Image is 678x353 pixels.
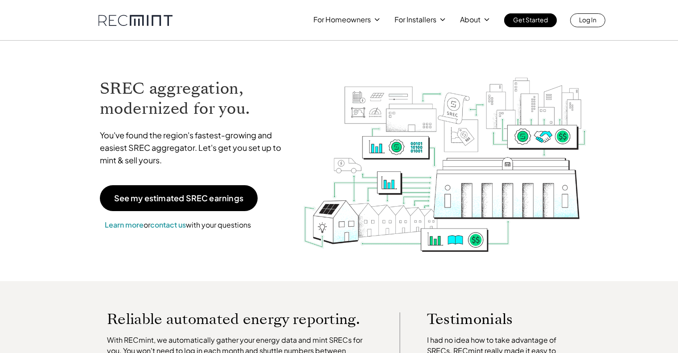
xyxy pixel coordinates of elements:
p: About [460,13,481,26]
p: Log In [579,13,596,26]
p: Testimonials [427,312,560,326]
p: See my estimated SREC earnings [114,194,243,202]
p: For Installers [394,13,436,26]
p: You've found the region's fastest-growing and easiest SREC aggregator. Let's get you set up to mi... [100,129,290,166]
p: Get Started [513,13,548,26]
a: Get Started [504,13,557,27]
p: or with your questions [100,219,256,231]
p: Reliable automated energy reporting. [107,312,373,326]
p: For Homeowners [313,13,371,26]
a: Learn more [105,220,144,229]
h1: SREC aggregation, modernized for you. [100,79,290,119]
img: RECmint value cycle [303,54,587,254]
a: Log In [570,13,605,27]
a: contact us [150,220,186,229]
a: See my estimated SREC earnings [100,185,258,211]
